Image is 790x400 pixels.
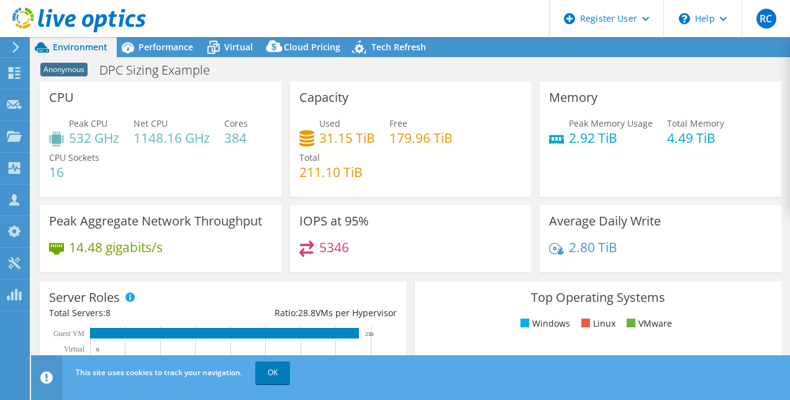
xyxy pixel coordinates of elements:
[49,91,74,104] h3: CPU
[371,41,426,53] span: Tech Refresh
[679,13,690,24] svg: \n
[284,41,340,53] span: Cloud Pricing
[389,117,407,129] span: Free
[365,331,374,337] text: 230
[578,317,615,330] li: Linux
[298,307,316,319] span: 28.8
[667,117,724,129] span: Total Memory
[319,240,349,254] h4: 5346
[49,152,99,163] span: CPU Sockets
[389,131,453,145] h4: 179.96 TiB
[49,306,223,320] div: Total Servers:
[299,152,320,163] span: Total
[134,117,168,129] span: Net CPU
[319,131,375,145] h4: 31.15 TiB
[49,214,262,228] h3: Peak Aggregate Network Throughput
[319,117,340,129] span: Used
[64,345,85,353] text: Virtual
[134,131,210,145] h4: 1148.16 GHz
[569,240,617,254] h4: 2.80 TiB
[69,131,119,145] h4: 532 GHz
[569,117,653,129] span: Peak Memory Usage
[106,307,111,319] span: 8
[224,131,248,145] h4: 384
[424,291,772,304] h3: Top Operating Systems
[549,214,661,228] h3: Average Daily Write
[224,117,248,129] span: Cores
[53,329,84,338] text: Guest VM
[624,317,672,330] li: VMware
[549,91,597,104] h3: Memory
[299,91,348,104] h3: Capacity
[299,165,363,179] h4: 211.10 TiB
[255,361,290,384] a: OK
[517,317,570,330] li: Windows
[76,367,242,378] span: This site uses cookies to track your navigation.
[53,41,107,53] span: Environment
[49,165,99,179] h4: 16
[94,63,229,77] h1: DPC Sizing Example
[223,306,397,320] div: Ratio: VMs per Hypervisor
[667,131,724,145] h4: 4.49 TiB
[40,63,88,76] span: Anonymous
[69,117,107,129] span: Peak CPU
[96,347,99,353] text: 0
[299,214,369,228] h3: IOPS at 95%
[69,240,163,254] h4: 14.48 gigabits/s
[224,41,253,53] span: Virtual
[569,131,653,145] h4: 2.92 TiB
[138,41,193,53] span: Performance
[49,291,120,304] h3: Server Roles
[756,9,776,29] span: RC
